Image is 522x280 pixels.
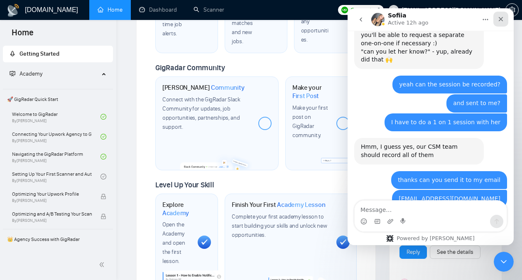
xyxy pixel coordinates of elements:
[100,194,106,199] span: lock
[12,210,92,218] span: Optimizing and A/B Testing Your Scanner for Better Results
[12,218,92,223] span: By [PERSON_NAME]
[12,167,100,186] a: Setting Up Your First Scanner and Auto-BidderBy[PERSON_NAME]
[10,70,42,77] span: Academy
[180,152,254,169] img: slackcommunity-bg.png
[292,104,328,139] span: Make your first post on GigRadar community.
[162,96,240,130] span: Connect with the GigRadar Slack Community for updates, job opportunities, partnerships, and support.
[301,9,328,43] span: Never miss any opportunities.
[505,3,519,17] button: setting
[12,147,100,166] a: Navigating the GigRadar PlatformBy[PERSON_NAME]
[430,246,480,259] button: See the details
[5,27,40,44] span: Home
[162,201,191,217] h1: Explore
[12,190,92,198] span: Optimizing Your Upwork Profile
[100,174,106,179] span: check-circle
[391,7,397,13] span: user
[3,46,113,62] li: Getting Started
[100,134,106,140] span: check-circle
[292,84,330,100] h1: Make your
[437,248,473,257] a: See the details
[12,198,92,203] span: By [PERSON_NAME]
[232,201,325,209] h1: Finish Your First
[12,128,100,146] a: Connecting Your Upwork Agency to GigRadarBy[PERSON_NAME]
[98,6,123,13] a: homeHome
[292,92,319,100] span: First Post
[232,213,327,238] span: Complete your first academy lesson to start building your skills and unlock new opportunities.
[494,252,514,272] iframe: Intercom live chat
[277,201,325,209] span: Academy Lesson
[341,7,348,13] img: upwork-logo.png
[7,4,20,17] img: logo
[10,71,15,76] span: fund-projection-screen
[162,209,189,217] span: Academy
[139,6,177,13] a: dashboardDashboard
[155,63,225,72] span: GigRadar Community
[399,246,427,259] button: Reply
[100,154,106,160] span: check-circle
[321,158,356,163] img: firstpost-bg.png
[20,50,59,57] span: Getting Started
[407,248,420,257] a: Reply
[12,108,100,126] a: Welcome to GigRadarBy[PERSON_NAME]
[162,221,185,265] span: Open the Academy and open the first lesson.
[155,180,214,189] span: Level Up Your Skill
[100,214,106,219] span: lock
[505,7,519,13] a: setting
[4,231,112,248] span: 👑 Agency Success with GigRadar
[350,5,375,15] span: Connects:
[194,6,224,13] a: searchScanner
[20,70,42,77] span: Academy
[348,8,514,245] iframe: Intercom live chat
[211,84,245,92] span: Community
[4,91,112,108] span: 🚀 GigRadar Quick Start
[162,84,245,92] h1: [PERSON_NAME]
[10,51,15,56] span: rocket
[99,260,107,269] span: double-left
[100,114,106,120] span: check-circle
[377,5,380,15] span: 0
[506,7,518,13] span: setting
